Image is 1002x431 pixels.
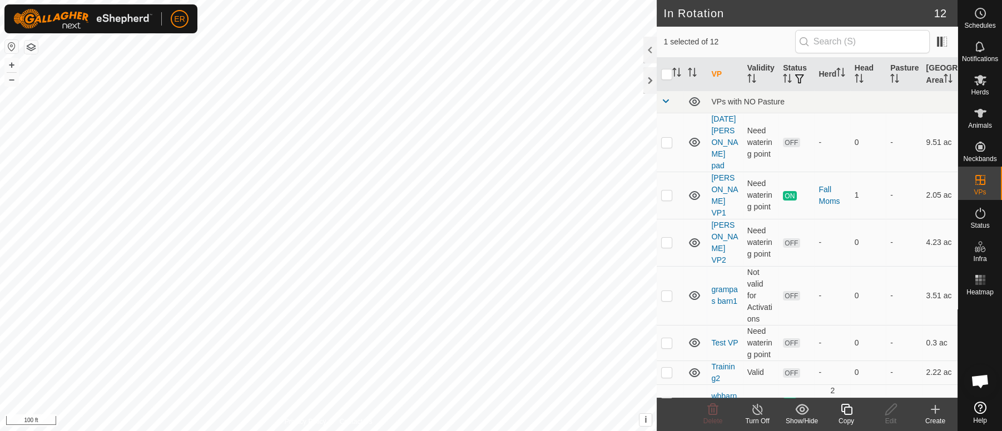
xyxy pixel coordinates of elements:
span: OFF [783,291,800,300]
p-sorticon: Activate to sort [836,69,845,78]
span: 12 [934,5,946,22]
th: VP [707,58,742,91]
div: Fall Moms [819,184,845,207]
td: Need watering point [743,219,778,266]
div: Show/Hide [780,416,824,426]
button: Reset Map [5,40,18,53]
th: [GEOGRAPHIC_DATA] Area [922,58,958,91]
span: Herds [971,89,989,96]
button: + [5,58,18,72]
img: Gallagher Logo [13,9,152,29]
td: - [886,360,921,384]
th: Head [850,58,886,91]
div: VPs with NO Pasture [711,97,953,106]
td: Need watering point [743,113,778,172]
a: whbarn1 [711,392,737,412]
span: OFF [783,238,800,248]
td: 0 [850,219,886,266]
td: - [886,172,921,219]
span: Neckbands [963,156,996,162]
th: Herd [814,58,850,91]
span: OFF [783,138,800,147]
button: Map Layers [24,41,38,54]
td: 0 [850,113,886,172]
a: Test VP [711,338,738,347]
span: Delete [703,417,723,425]
button: – [5,73,18,86]
span: Notifications [962,56,998,62]
div: Create [913,416,958,426]
h2: In Rotation [663,7,934,20]
td: - [886,384,921,420]
td: 1 [850,172,886,219]
p-sorticon: Activate to sort [890,76,899,84]
th: Validity [743,58,778,91]
span: ON [783,191,796,201]
td: Not valid for Activations [743,266,778,325]
p-sorticon: Activate to sort [688,69,697,78]
p-sorticon: Activate to sort [672,69,681,78]
a: Training2 [711,362,735,383]
p-sorticon: Activate to sort [783,76,792,84]
th: Status [778,58,814,91]
span: Status [970,222,989,229]
td: - [886,325,921,360]
span: VPs [974,189,986,196]
div: - [819,290,845,302]
td: Need watering point [743,325,778,360]
td: 0 [850,325,886,360]
div: - [819,367,845,378]
a: Contact Us [339,417,372,427]
td: - [886,219,921,266]
span: Help [973,417,987,424]
p-sorticon: Activate to sort [747,76,756,84]
span: ER [174,13,185,25]
a: grampas barn1 [711,285,737,305]
td: 3.51 ac [922,266,958,325]
div: Copy [824,416,869,426]
span: OFF [783,368,800,378]
td: 2 [850,384,886,420]
div: - [819,137,845,148]
td: 4.23 ac [922,219,958,266]
td: 9.51 ac [922,113,958,172]
a: Help [958,397,1002,428]
button: i [639,414,652,426]
p-sorticon: Activate to sort [855,76,864,84]
input: Search (S) [795,30,930,53]
span: Heatmap [966,289,994,295]
td: 2.05 ac [922,172,958,219]
div: - [819,337,845,349]
a: [DATE] [PERSON_NAME] pad [711,114,738,170]
div: Edit [869,416,913,426]
td: 0 [850,360,886,384]
td: 1.56 ac [922,384,958,420]
td: 0.3 ac [922,325,958,360]
td: Valid [743,360,778,384]
td: 0 [850,266,886,325]
a: [PERSON_NAME] VP2 [711,220,738,264]
span: Animals [968,122,992,129]
td: Need watering point [743,172,778,219]
a: Open chat [964,364,997,398]
div: 2 Herds [819,385,845,420]
p-sorticon: Activate to sort [944,76,953,84]
td: Valid [743,384,778,420]
span: 1 selected of 12 [663,36,795,48]
td: - [886,113,921,172]
span: i [644,415,647,424]
td: 2.22 ac [922,360,958,384]
a: Privacy Policy [285,417,326,427]
a: [PERSON_NAME] VP1 [711,173,738,217]
span: Schedules [964,22,995,29]
div: Turn Off [735,416,780,426]
th: Pasture [886,58,921,91]
td: - [886,266,921,325]
span: OFF [783,338,800,348]
div: - [819,237,845,248]
span: Infra [973,255,986,262]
